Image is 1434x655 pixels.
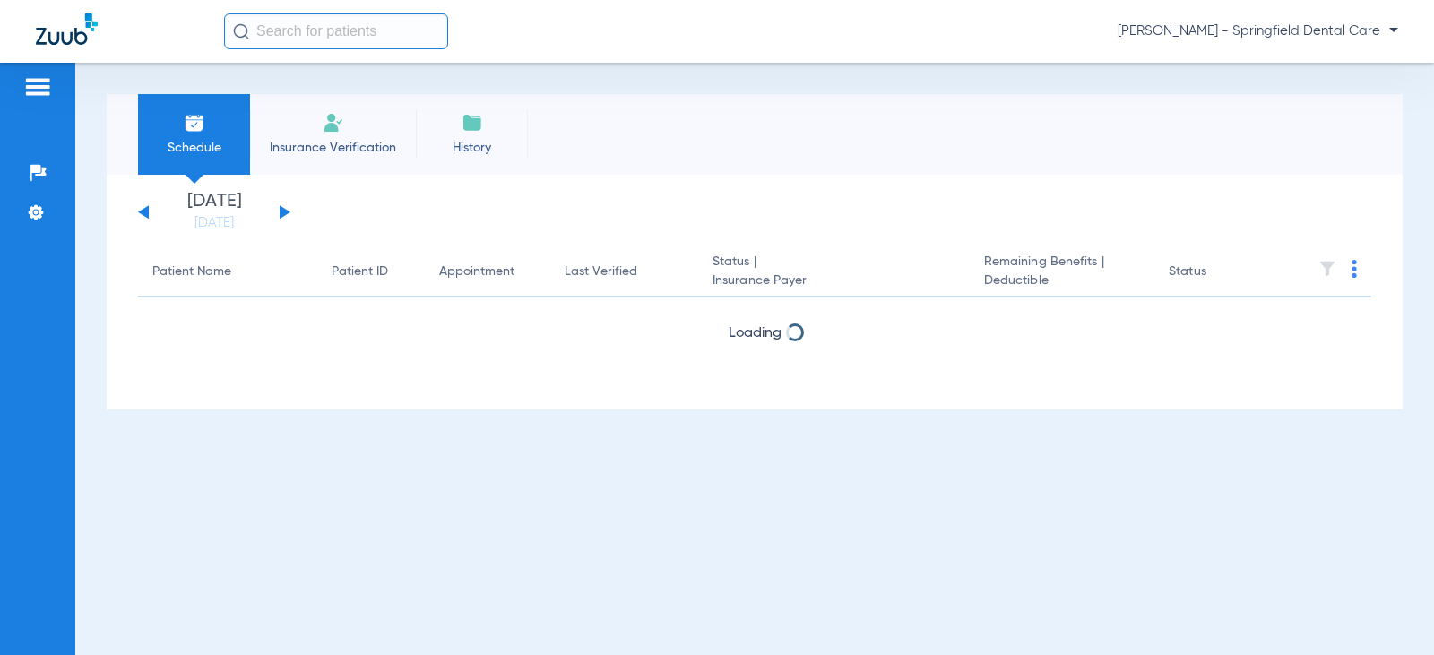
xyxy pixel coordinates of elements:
img: group-dot-blue.svg [1352,260,1357,278]
span: Schedule [151,139,237,157]
th: Status | [698,247,970,297]
div: Patient ID [332,263,388,281]
th: Remaining Benefits | [970,247,1154,297]
div: Patient ID [332,263,410,281]
span: Loading [729,326,782,340]
div: Appointment [439,263,536,281]
span: History [429,139,514,157]
span: [PERSON_NAME] - Springfield Dental Care [1118,22,1398,40]
img: History [462,112,483,134]
div: Appointment [439,263,514,281]
img: Zuub Logo [36,13,98,45]
img: Schedule [184,112,205,134]
th: Status [1154,247,1275,297]
div: Last Verified [565,263,684,281]
div: Patient Name [152,263,303,281]
img: filter.svg [1318,260,1336,278]
span: Deductible [984,271,1140,290]
a: [DATE] [160,214,268,232]
span: Insurance Payer [713,271,955,290]
img: hamburger-icon [23,76,52,98]
img: Manual Insurance Verification [323,112,344,134]
input: Search for patients [224,13,448,49]
div: Patient Name [152,263,231,281]
li: [DATE] [160,193,268,232]
div: Last Verified [565,263,637,281]
img: Search Icon [233,23,249,39]
span: Insurance Verification [263,139,402,157]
